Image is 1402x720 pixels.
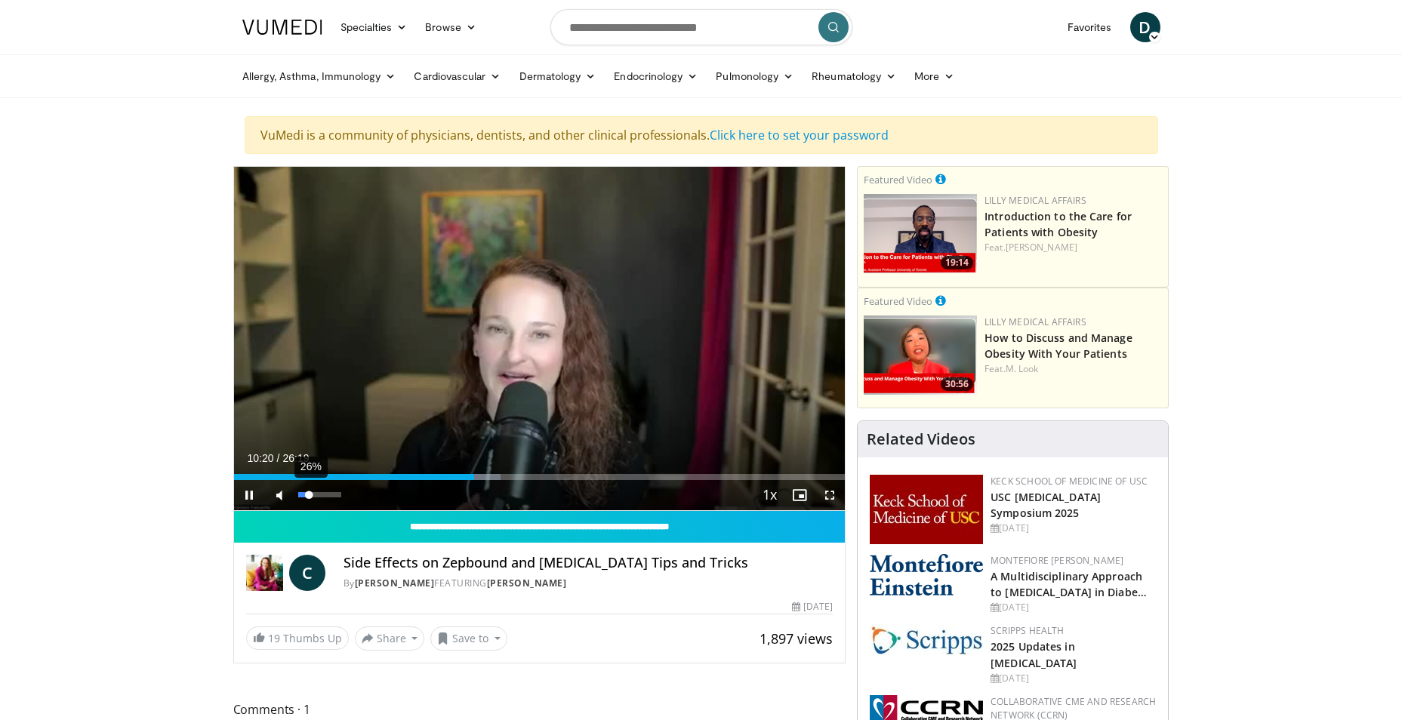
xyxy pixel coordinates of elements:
[430,626,507,651] button: Save to
[248,452,274,464] span: 10:20
[264,480,294,510] button: Mute
[984,331,1132,361] a: How to Discuss and Manage Obesity With Your Patients
[234,167,846,511] video-js: Video Player
[905,61,963,91] a: More
[405,61,510,91] a: Cardiovascular
[233,61,405,91] a: Allergy, Asthma, Immunology
[355,626,425,651] button: Share
[510,61,605,91] a: Dermatology
[246,626,349,650] a: 19 Thumbs Up
[984,315,1086,328] a: Lilly Medical Affairs
[864,194,977,273] img: acc2e291-ced4-4dd5-b17b-d06994da28f3.png.150x105_q85_crop-smart_upscale.png
[991,522,1156,535] div: [DATE]
[941,256,973,269] span: 19:14
[870,475,983,544] img: 7b941f1f-d101-407a-8bfa-07bd47db01ba.png.150x105_q85_autocrop_double_scale_upscale_version-0.2.jpg
[355,577,435,589] a: [PERSON_NAME]
[1130,12,1160,42] a: D
[487,577,567,589] a: [PERSON_NAME]
[991,601,1156,614] div: [DATE]
[784,480,815,510] button: Enable picture-in-picture mode
[870,624,983,655] img: c9f2b0b7-b02a-4276-a72a-b0cbb4230bc1.jpg.150x105_q85_autocrop_double_scale_upscale_version-0.2.jpg
[984,194,1086,207] a: Lilly Medical Affairs
[864,315,977,395] img: c98a6a29-1ea0-4bd5-8cf5-4d1e188984a7.png.150x105_q85_crop-smart_upscale.png
[792,600,833,614] div: [DATE]
[234,480,264,510] button: Pause
[416,12,485,42] a: Browse
[707,61,803,91] a: Pulmonology
[605,61,707,91] a: Endocrinology
[760,629,833,648] span: 1,897 views
[331,12,417,42] a: Specialties
[289,555,325,591] a: C
[984,209,1132,239] a: Introduction to the Care for Patients with Obesity
[984,241,1162,254] div: Feat.
[991,490,1101,520] a: USC [MEDICAL_DATA] Symposium 2025
[991,624,1064,637] a: Scripps Health
[298,492,341,497] div: Volume Level
[941,377,973,391] span: 30:56
[803,61,905,91] a: Rheumatology
[234,474,846,480] div: Progress Bar
[991,475,1148,488] a: Keck School of Medicine of USC
[870,554,983,595] img: b0142b4c-93a1-4b58-8f91-5265c282693c.png.150x105_q85_autocrop_double_scale_upscale_version-0.2.png
[710,127,889,143] a: Click here to set your password
[344,577,833,590] div: By FEATURING
[233,700,846,719] span: Comments 1
[867,430,975,448] h4: Related Videos
[984,362,1162,376] div: Feat.
[991,554,1123,567] a: Montefiore [PERSON_NAME]
[277,452,280,464] span: /
[344,555,833,571] h4: Side Effects on Zepbound and [MEDICAL_DATA] Tips and Tricks
[754,480,784,510] button: Playback Rate
[246,555,283,591] img: Dr. Carolynn Francavilla
[991,569,1147,599] a: A Multidisciplinary Approach to [MEDICAL_DATA] in Diabe…
[268,631,280,645] span: 19
[991,639,1077,669] a: 2025 Updates in [MEDICAL_DATA]
[550,9,852,45] input: Search topics, interventions
[1058,12,1121,42] a: Favorites
[1006,241,1077,254] a: [PERSON_NAME]
[815,480,845,510] button: Fullscreen
[864,294,932,308] small: Featured Video
[242,20,322,35] img: VuMedi Logo
[864,194,977,273] a: 19:14
[282,452,309,464] span: 26:19
[1006,362,1039,375] a: M. Look
[864,315,977,395] a: 30:56
[991,672,1156,685] div: [DATE]
[864,173,932,186] small: Featured Video
[245,116,1158,154] div: VuMedi is a community of physicians, dentists, and other clinical professionals.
